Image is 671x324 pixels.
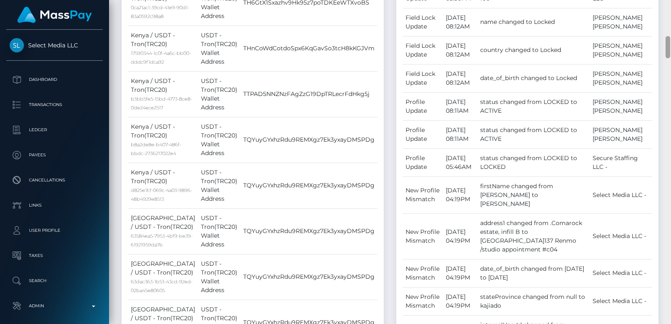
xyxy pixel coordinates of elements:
td: date_of_birth changed to Locked [477,64,590,92]
td: Select Media LLC - [590,259,652,287]
a: Cancellations [6,170,103,191]
p: Cancellations [10,174,99,187]
p: Payees [10,149,99,161]
td: Secure Staffing LLC - [590,148,652,176]
td: USDT - Tron(TRC20) Wallet Address [198,254,240,300]
p: Search [10,275,99,287]
td: status changed from LOCKED to ACTIVE [477,92,590,120]
td: Kenya / USDT - Tron(TRC20) [128,117,198,163]
td: Field Lock Update [403,64,443,92]
p: Dashboard [10,73,99,86]
td: [PERSON_NAME] [PERSON_NAME] [590,8,652,36]
a: Transactions [6,94,103,115]
td: Select Media LLC - [590,176,652,213]
td: [PERSON_NAME] [PERSON_NAME] [590,64,652,92]
td: [DATE] 04:19PM [443,259,477,287]
td: New Profile Mismatch [403,287,443,315]
a: Ledger [6,119,103,140]
p: Taxes [10,249,99,262]
td: USDT - Tron(TRC20) Wallet Address [198,26,240,71]
td: Select Media LLC - [590,213,652,259]
td: stateProvince changed from null to kajiado [477,287,590,315]
td: USDT - Tron(TRC20) Wallet Address [198,71,240,117]
td: Kenya / USDT - Tron(TRC20) [128,26,198,71]
td: Field Lock Update [403,8,443,36]
td: date_of_birth changed from [DATE] to [DATE] [477,259,590,287]
a: Dashboard [6,69,103,90]
td: USDT - Tron(TRC20) Wallet Address [198,208,240,254]
td: [PERSON_NAME] [PERSON_NAME] [590,92,652,120]
small: d825e7cf-069c-4a03-9896-48b4929e8513 [131,187,192,202]
a: Payees [6,145,103,166]
img: Select Media LLC [10,38,24,52]
td: [DATE] 04:19PM [443,287,477,315]
td: [DATE] 05:46AM [443,148,477,176]
td: country changed to Locked [477,36,590,64]
td: New Profile Mismatch [403,213,443,259]
td: address1 changed from .Comarock estate, infill B to [GEOGRAPHIC_DATA]137 Renmo /studio appointmen... [477,213,590,259]
a: Admin [6,295,103,316]
td: USDT - Tron(TRC20) Wallet Address [198,163,240,208]
p: Admin [10,300,99,312]
td: TQYuyGYxhzRdu9REMXgz7Ek3yxayDMSPDg [240,254,377,300]
small: b3bb5fe5-15bd-4773-8ce8-0de24ece2517 [131,96,192,111]
a: User Profile [6,220,103,241]
td: Kenya / USDT - Tron(TRC20) [128,163,198,208]
a: Search [6,270,103,291]
td: Profile Update [403,148,443,176]
td: [GEOGRAPHIC_DATA] / USDT - Tron(TRC20) [128,254,198,300]
td: TQYuyGYxhzRdu9REMXgz7Ek3yxayDMSPDg [240,208,377,254]
small: 63584ea5-7953-4bf9-be39-61921959da7b [131,233,192,248]
td: New Profile Mismatch [403,176,443,213]
img: MassPay Logo [17,7,92,23]
td: [DATE] 04:19PM [443,213,477,259]
td: Select Media LLC - [590,287,652,315]
td: TTPAD5NNZNzFAgZzG19DpTRLecrFdHkg5j [240,71,377,117]
td: [DATE] 08:12AM [443,64,477,92]
p: Transactions [10,98,99,111]
td: Profile Update [403,92,443,120]
td: [DATE] 08:11AM [443,120,477,148]
small: 63dac363-1b53-43cd-92ed-02ba45e80605 [131,279,192,293]
td: TQYuyGYxhzRdu9REMXgz7Ek3yxayDMSPDg [240,117,377,163]
td: [GEOGRAPHIC_DATA] / USDT - Tron(TRC20) [128,208,198,254]
td: [DATE] 04:19PM [443,176,477,213]
td: [PERSON_NAME] [PERSON_NAME] [590,120,652,148]
p: User Profile [10,224,99,237]
small: b8a2de8e-b407-486f-bbdc-2736217022e4 [131,142,181,156]
td: name changed to Locked [477,8,590,36]
small: 17590344-1c0f-4a6c-bb00-dddc9f1dca92 [131,50,191,65]
p: Ledger [10,124,99,136]
td: status changed from LOCKED to ACTIVE [477,120,590,148]
td: [DATE] 08:12AM [443,8,477,36]
td: TQYuyGYxhzRdu9REMXgz7Ek3yxayDMSPDg [240,163,377,208]
p: Links [10,199,99,212]
span: Select Media LLC [6,41,103,49]
td: Field Lock Update [403,36,443,64]
td: [DATE] 08:12AM [443,36,477,64]
a: Links [6,195,103,216]
td: firstName changed from [PERSON_NAME] to [PERSON_NAME] [477,176,590,213]
td: Profile Update [403,120,443,148]
td: THnCoWdCotdoSpx6KqGavSo3tcH8kKGJVm [240,26,377,71]
small: 0ca21ac1-39cd-41e9-90d1-83a0592c98a8 [131,5,189,19]
td: status changed from LOCKED to LOCKED [477,148,590,176]
td: New Profile Mismatch [403,259,443,287]
td: USDT - Tron(TRC20) Wallet Address [198,117,240,163]
a: Taxes [6,245,103,266]
td: [PERSON_NAME] [PERSON_NAME] [590,36,652,64]
td: [DATE] 08:11AM [443,92,477,120]
td: Kenya / USDT - Tron(TRC20) [128,71,198,117]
